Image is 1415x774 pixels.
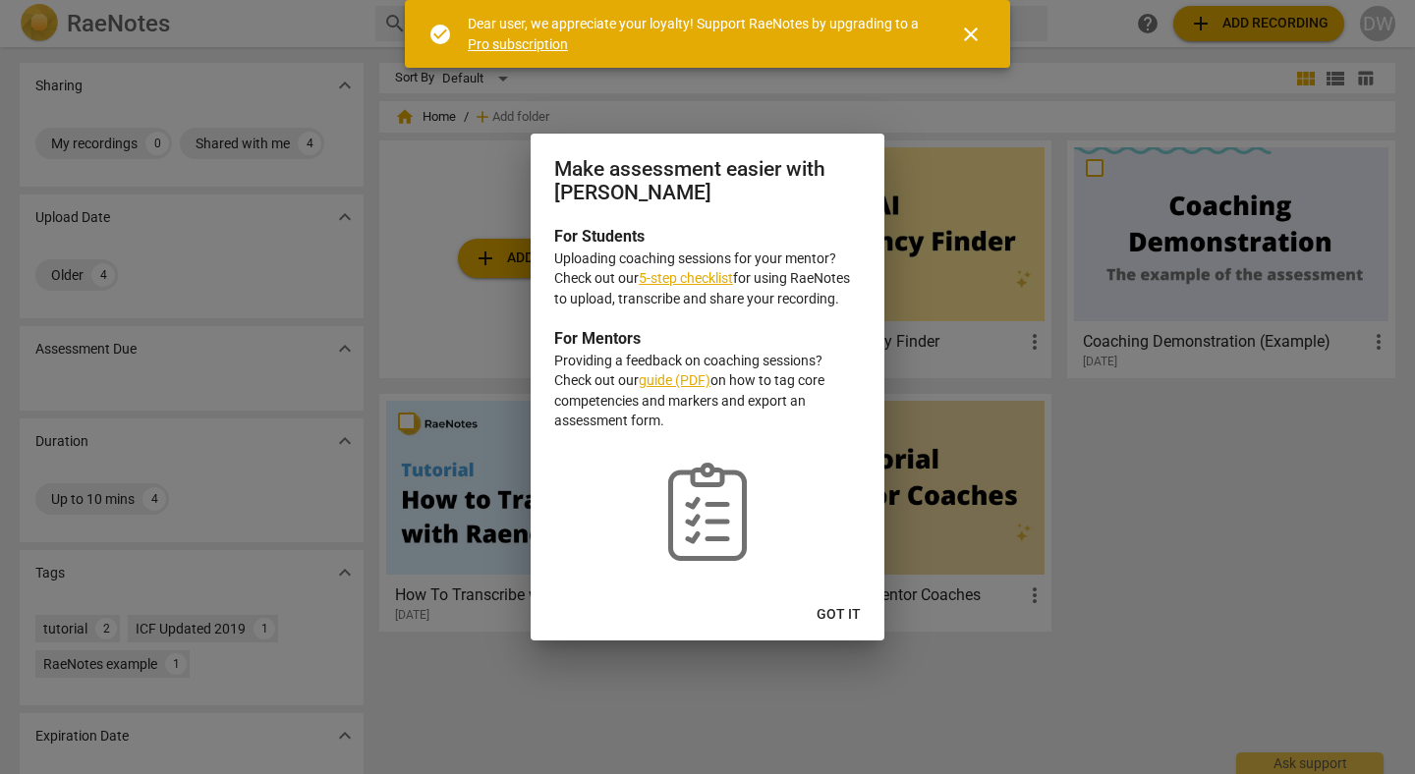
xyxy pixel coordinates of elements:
[468,14,924,54] div: Dear user, we appreciate your loyalty! Support RaeNotes by upgrading to a
[428,23,452,46] span: check_circle
[817,605,861,625] span: Got it
[801,597,877,633] button: Got it
[947,11,994,58] button: Close
[959,23,983,46] span: close
[554,351,861,431] p: Providing a feedback on coaching sessions? Check out our on how to tag core competencies and mark...
[554,249,861,309] p: Uploading coaching sessions for your mentor? Check out our for using RaeNotes to upload, transcri...
[639,270,733,286] a: 5-step checklist
[639,372,710,388] a: guide (PDF)
[554,157,861,205] h2: Make assessment easier with [PERSON_NAME]
[554,329,641,348] b: For Mentors
[554,227,645,246] b: For Students
[468,36,568,52] a: Pro subscription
